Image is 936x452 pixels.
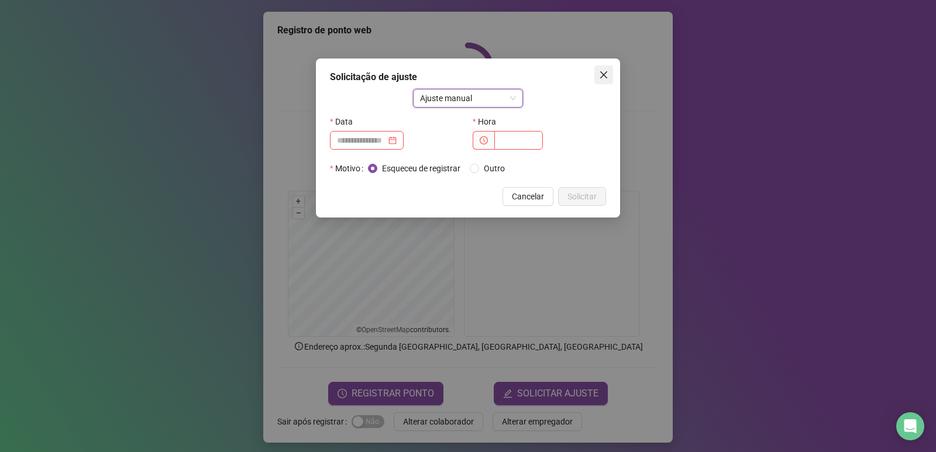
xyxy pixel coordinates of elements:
span: clock-circle [480,136,488,144]
button: Solicitar [558,187,606,206]
div: Solicitação de ajuste [330,70,606,84]
button: Cancelar [503,187,553,206]
span: Ajuste manual [420,89,517,107]
label: Motivo [330,159,368,178]
span: Cancelar [512,190,544,203]
label: Data [330,112,360,131]
button: Close [594,65,613,84]
span: close [599,70,608,80]
span: Esqueceu de registrar [377,162,465,175]
label: Hora [473,112,504,131]
span: Outro [479,162,510,175]
div: Open Intercom Messenger [896,412,924,440]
